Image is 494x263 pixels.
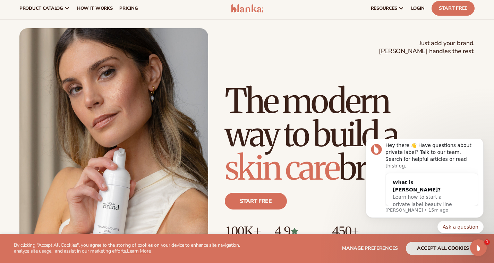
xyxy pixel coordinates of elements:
[77,6,113,11] span: How It Works
[16,5,27,16] img: Profile image for Lee
[11,191,108,204] div: Thanks! We will will get back to you as soon as possible!
[6,150,133,166] div: user says…
[53,3,72,9] h1: Blanka
[355,139,494,237] iframe: Intercom notifications message
[33,210,39,215] button: Gif picker
[14,243,256,254] p: By clicking "Accept All Cookies", you agree to the storing of cookies on your device to enhance s...
[37,40,102,55] div: What is [PERSON_NAME]?
[29,4,41,15] img: Profile image for Rochelle
[30,3,123,67] div: Message content
[92,154,128,161] div: Ask a question
[5,3,18,16] button: go back
[379,39,475,56] span: Just add your brand. [PERSON_NAME] handles the rest.
[11,210,16,215] button: Upload attachment
[470,239,487,256] iframe: Intercom live chat
[371,6,397,11] span: resources
[225,193,287,209] a: Start free
[37,55,97,75] span: Learn how to start a private label beauty line with [PERSON_NAME]
[82,82,128,94] button: Quick reply: Ask a question
[84,170,128,177] div: do you do sunless
[44,210,50,215] button: Start recording
[18,81,101,96] div: How much does [PERSON_NAME] cost?
[231,4,263,13] img: logo
[484,239,490,245] span: 1
[119,207,130,218] button: Send a message…
[11,51,108,72] div: Hey there 👋 Need help with pricing? Talk to our team or search for helpful articles.
[119,6,138,11] span: pricing
[10,82,128,94] div: Quick reply options
[342,245,398,252] span: Manage preferences
[31,34,109,82] div: What is [PERSON_NAME]?Learn how to start a private label beauty line with [PERSON_NAME]
[39,4,50,15] img: Profile image for Ally
[59,9,94,16] p: Back in 3 hours
[406,242,480,255] button: accept all cookies
[122,3,134,15] div: Close
[78,166,133,181] div: do you do sunless
[18,121,101,135] div: How much does shipping cost?
[225,223,261,239] p: 100K+
[342,242,398,255] button: Manage preferences
[6,166,133,187] div: user says…
[225,147,339,189] span: skin care
[6,47,133,150] div: Lee says…
[18,136,93,149] span: Learn about [PERSON_NAME]'s shipping costs
[127,248,151,254] a: Learn More
[225,84,475,184] h1: The modern way to build a brand
[20,4,31,15] img: Profile image for Andie
[6,187,114,208] div: Thanks! We will will get back to you as soon as possible!
[432,1,475,16] a: Start Free
[6,47,114,145] div: Hey there 👋 Need help with pricing? Talk to our team or search for helpful articles.How much does...
[6,195,133,207] textarea: Message…
[86,150,133,165] div: Ask a question
[6,187,133,224] div: Lee says…
[411,6,425,11] span: LOGIN
[19,6,63,11] span: product catalog
[11,76,108,116] div: How much does [PERSON_NAME] cost?Learn about our subscription memberships
[18,97,88,109] span: Learn about our subscription memberships
[39,24,50,30] a: blog
[22,210,27,215] button: Emoji picker
[30,3,123,30] div: Hey there 👋 Have questions about private label? Talk to our team. Search for helpful articles or ...
[11,115,108,155] div: How much does shipping cost?Learn about [PERSON_NAME]'s shipping costs
[30,68,123,74] p: Message from Lee, sent 15m ago
[109,3,122,16] button: Home
[332,223,384,239] p: 450+
[274,223,318,239] p: 4.9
